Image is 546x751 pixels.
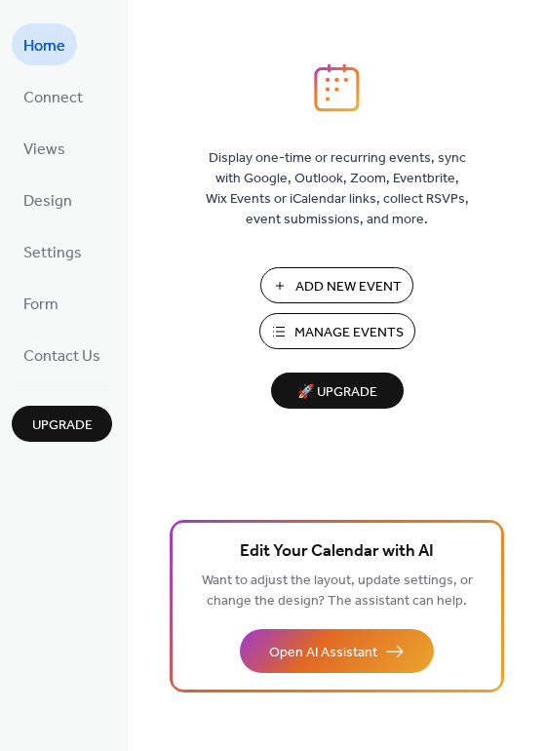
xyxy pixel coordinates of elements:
[314,63,359,112] img: logo_icon.svg
[32,415,93,436] span: Upgrade
[269,643,377,663] span: Open AI Assistant
[202,568,473,614] span: Want to adjust the layout, update settings, or change the design? The assistant can help.
[12,127,77,169] a: Views
[12,406,112,442] button: Upgrade
[295,277,402,297] span: Add New Event
[23,135,65,165] span: Views
[12,23,77,65] a: Home
[294,323,404,343] span: Manage Events
[260,267,413,303] button: Add New Event
[12,334,112,375] a: Contact Us
[283,379,392,406] span: 🚀 Upgrade
[23,31,65,61] span: Home
[12,230,94,272] a: Settings
[206,148,469,230] span: Display one-time or recurring events, sync with Google, Outlook, Zoom, Eventbrite, Wix Events or ...
[240,629,434,673] button: Open AI Assistant
[23,290,58,320] span: Form
[12,75,95,117] a: Connect
[23,83,83,113] span: Connect
[259,313,415,349] button: Manage Events
[23,341,100,372] span: Contact Us
[240,538,434,566] span: Edit Your Calendar with AI
[12,178,84,220] a: Design
[12,282,70,324] a: Form
[23,238,82,268] span: Settings
[23,186,72,217] span: Design
[271,373,404,409] button: 🚀 Upgrade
